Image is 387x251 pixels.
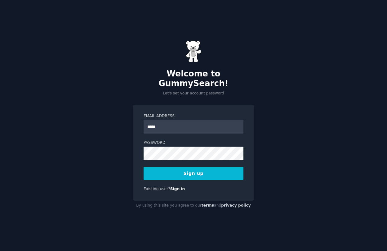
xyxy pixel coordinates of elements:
p: Let's set your account password [133,91,254,96]
span: Existing user? [144,187,170,191]
a: terms [202,203,214,208]
label: Password [144,140,243,146]
a: Sign in [170,187,185,191]
a: privacy policy [221,203,251,208]
h2: Welcome to GummySearch! [133,69,254,89]
div: By using this site you agree to our and [133,201,254,211]
img: Gummy Bear [186,41,201,62]
label: Email Address [144,113,243,119]
button: Sign up [144,167,243,180]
